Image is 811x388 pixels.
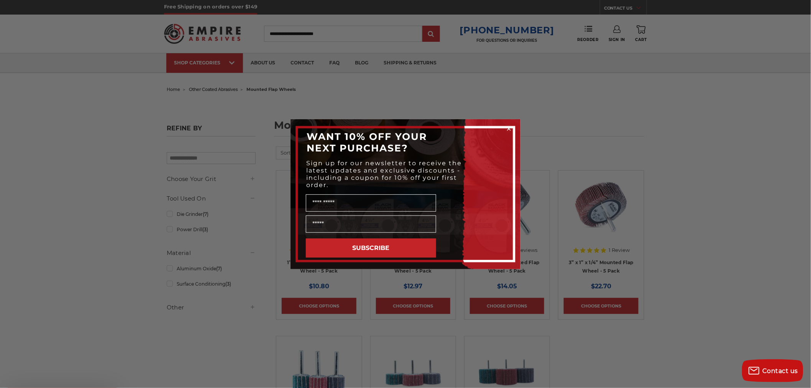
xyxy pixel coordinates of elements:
[763,367,798,375] span: Contact us
[505,125,513,133] button: Close dialog
[306,238,436,258] button: SUBSCRIBE
[742,359,803,382] button: Contact us
[306,159,462,189] span: Sign up for our newsletter to receive the latest updates and exclusive discounts - including a co...
[306,215,436,233] input: Email
[307,131,427,154] span: WANT 10% OFF YOUR NEXT PURCHASE?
